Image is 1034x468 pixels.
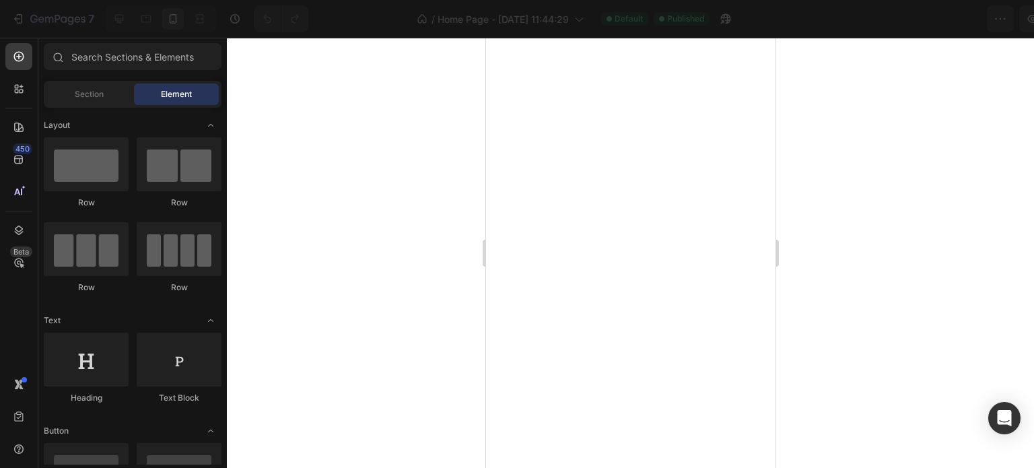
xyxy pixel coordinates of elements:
[75,88,104,100] span: Section
[895,5,939,32] button: Save
[254,5,308,32] div: Undo/Redo
[5,5,100,32] button: 7
[44,197,129,209] div: Row
[200,310,221,331] span: Toggle open
[137,197,221,209] div: Row
[137,392,221,404] div: Text Block
[88,11,94,27] p: 7
[667,13,704,25] span: Published
[200,420,221,442] span: Toggle open
[44,43,221,70] input: Search Sections & Elements
[956,12,990,26] div: Publish
[44,392,129,404] div: Heading
[44,119,70,131] span: Layout
[438,12,569,26] span: Home Page - [DATE] 11:44:29
[906,13,928,25] span: Save
[13,143,32,154] div: 450
[944,5,1001,32] button: Publish
[486,38,775,468] iframe: Design area
[161,88,192,100] span: Element
[200,114,221,136] span: Toggle open
[10,246,32,257] div: Beta
[44,425,69,437] span: Button
[432,12,435,26] span: /
[988,402,1021,434] div: Open Intercom Messenger
[137,281,221,294] div: Row
[44,314,61,327] span: Text
[44,281,129,294] div: Row
[615,13,643,25] span: Default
